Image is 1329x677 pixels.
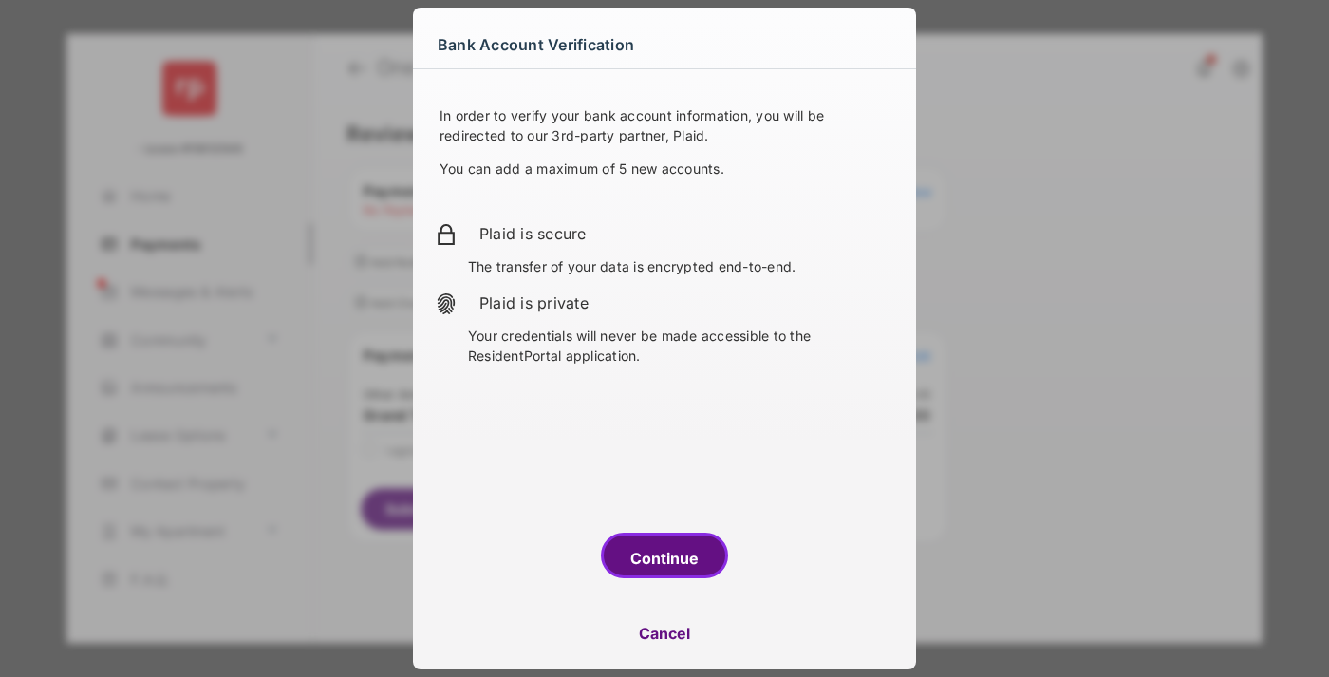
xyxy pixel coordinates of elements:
[468,326,893,366] p: Your credentials will never be made accessible to the ResidentPortal application.
[601,533,728,578] button: Continue
[438,29,634,60] span: Bank Account Verification
[479,291,893,314] h2: Plaid is private
[413,611,916,656] button: Cancel
[440,105,889,145] p: In order to verify your bank account information, you will be redirected to our 3rd-party partner...
[479,222,893,245] h2: Plaid is secure
[468,256,893,276] p: The transfer of your data is encrypted end-to-end.
[440,159,889,179] p: You can add a maximum of 5 new accounts.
